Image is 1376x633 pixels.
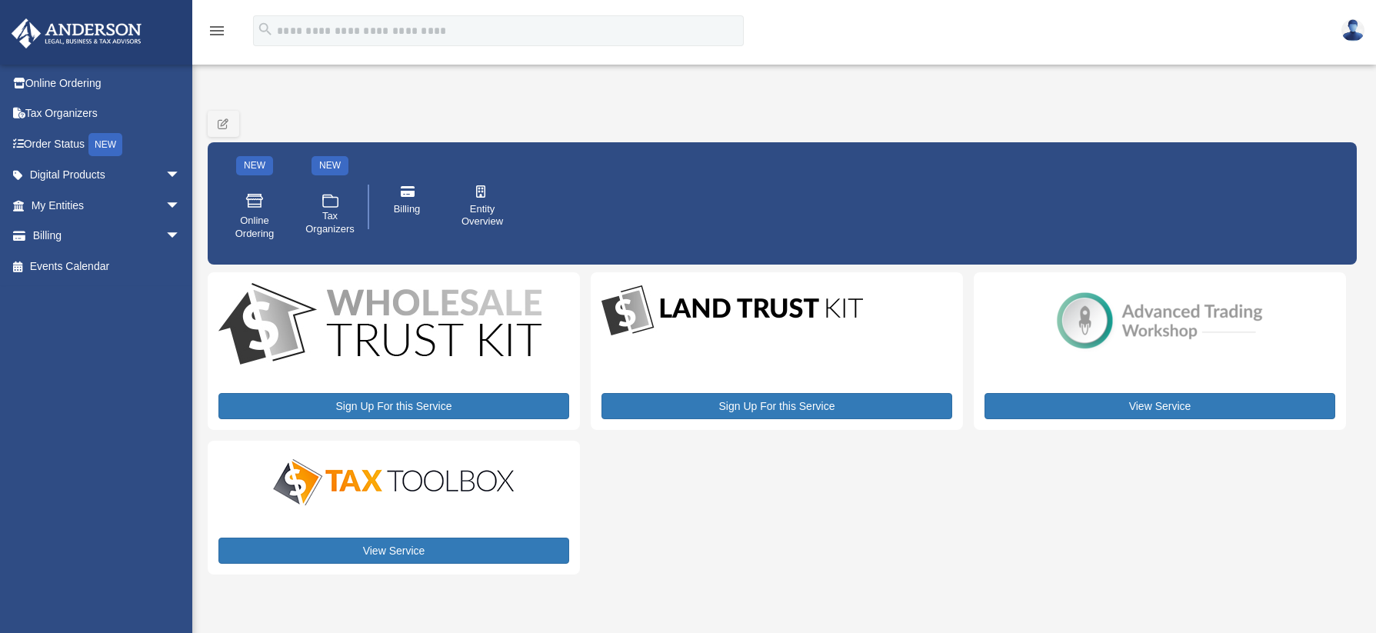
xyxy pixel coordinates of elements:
[165,190,196,222] span: arrow_drop_down
[222,181,287,252] a: Online Ordering
[375,175,439,239] a: Billing
[11,160,196,191] a: Digital Productsarrow_drop_down
[218,393,569,419] a: Sign Up For this Service
[601,283,863,339] img: LandTrust_lgo-1.jpg
[165,160,196,192] span: arrow_drop_down
[11,98,204,129] a: Tax Organizers
[208,27,226,40] a: menu
[257,21,274,38] i: search
[601,393,952,419] a: Sign Up For this Service
[11,128,204,160] a: Order StatusNEW
[233,215,276,241] span: Online Ordering
[305,210,355,236] span: Tax Organizers
[1341,19,1364,42] img: User Pic
[450,175,515,239] a: Entity Overview
[165,221,196,252] span: arrow_drop_down
[11,251,204,282] a: Events Calendar
[218,283,541,368] img: WS-Trust-Kit-lgo-1.jpg
[11,190,204,221] a: My Entitiesarrow_drop_down
[218,538,569,564] a: View Service
[394,203,421,216] span: Billing
[208,22,226,40] i: menu
[461,203,504,229] span: Entity Overview
[236,156,273,175] div: NEW
[7,18,146,48] img: Anderson Advisors Platinum Portal
[312,156,348,175] div: NEW
[88,133,122,156] div: NEW
[985,393,1335,419] a: View Service
[298,181,362,252] a: Tax Organizers
[11,68,204,98] a: Online Ordering
[11,221,204,252] a: Billingarrow_drop_down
